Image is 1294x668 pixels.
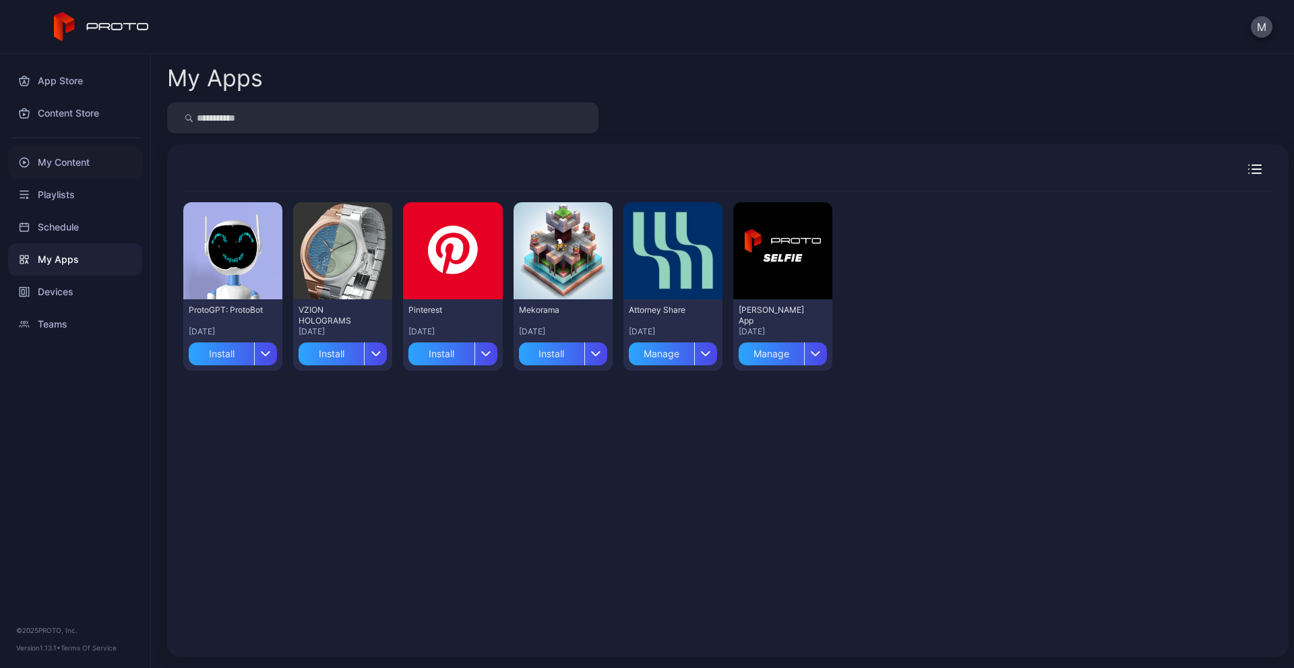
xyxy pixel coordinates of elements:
span: Version 1.13.1 • [16,644,61,652]
div: [DATE] [739,326,827,337]
div: Install [519,342,584,365]
a: My Content [8,146,142,179]
a: Playlists [8,179,142,211]
a: Teams [8,308,142,340]
div: My Apps [167,67,263,90]
a: Content Store [8,97,142,129]
div: VZION HOLOGRAMS [299,305,373,326]
div: [DATE] [408,326,497,337]
div: Attorney Share [629,305,703,315]
div: Manage [739,342,804,365]
a: My Apps [8,243,142,276]
button: Manage [739,337,827,365]
div: Pinterest [408,305,483,315]
a: Devices [8,276,142,308]
div: David Selfie App [739,305,813,326]
div: © 2025 PROTO, Inc. [16,625,134,636]
button: Install [299,337,387,365]
button: Manage [629,337,717,365]
div: Mekorama [519,305,593,315]
div: [DATE] [629,326,717,337]
a: Schedule [8,211,142,243]
div: ProtoGPT: ProtoBot [189,305,263,315]
button: Install [189,337,277,365]
div: Install [189,342,254,365]
div: Install [408,342,474,365]
a: App Store [8,65,142,97]
button: M [1251,16,1272,38]
a: Terms Of Service [61,644,117,652]
div: [DATE] [189,326,277,337]
div: Manage [629,342,694,365]
div: Install [299,342,364,365]
div: [DATE] [299,326,387,337]
button: Install [408,337,497,365]
button: Install [519,337,607,365]
div: [DATE] [519,326,607,337]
